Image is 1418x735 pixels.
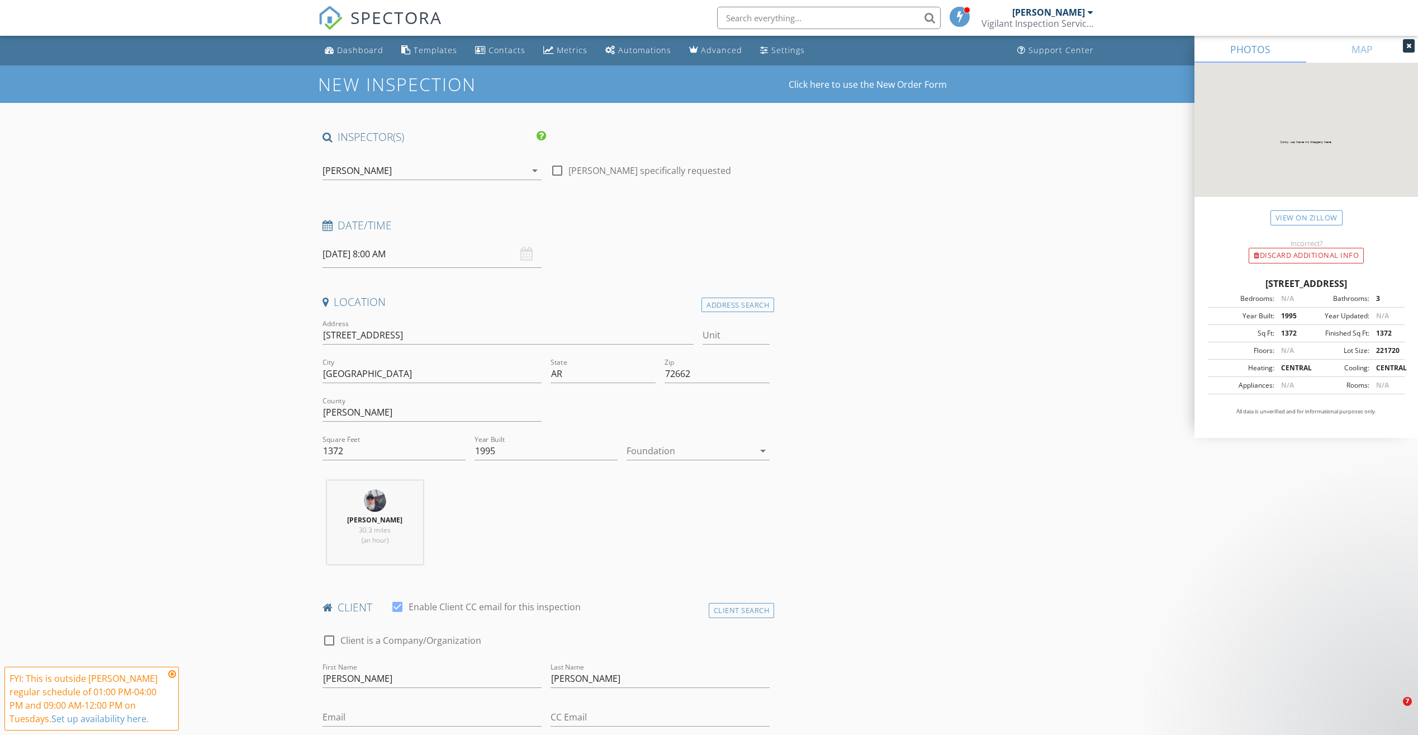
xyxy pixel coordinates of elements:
a: Advanced [685,40,747,61]
a: Metrics [539,40,592,61]
div: Bedrooms: [1211,294,1274,304]
span: N/A [1376,311,1389,321]
div: Discard Additional info [1249,248,1364,263]
div: Vigilant Inspection Services [981,18,1093,29]
label: Enable Client CC email for this inspection [409,601,581,613]
span: N/A [1281,294,1294,303]
a: View on Zillow [1270,210,1343,225]
div: Appliances: [1211,380,1274,390]
div: Settings [771,45,805,55]
div: Address Search [701,298,774,313]
div: Lot Size: [1306,346,1369,356]
div: [PERSON_NAME] [1012,7,1085,18]
div: Contacts [489,45,525,55]
i: arrow_drop_down [528,164,542,177]
h4: Date/Time [323,218,770,233]
span: N/A [1376,380,1389,390]
i: arrow_drop_down [756,444,770,458]
div: Bathrooms: [1306,294,1369,304]
label: [PERSON_NAME] specifically requested [568,165,731,176]
iframe: Intercom live chat [1380,697,1407,724]
img: The Best Home Inspection Software - Spectora [318,6,343,30]
div: CENTRAL [1274,363,1306,373]
div: [STREET_ADDRESS] [1208,277,1405,290]
div: Metrics [557,45,587,55]
div: Sq Ft: [1211,328,1274,338]
div: [PERSON_NAME] [323,166,392,176]
a: Set up availability here. [51,713,149,725]
a: Settings [756,40,809,61]
div: FYI: This is outside [PERSON_NAME] regular schedule of 01:00 PM-04:00 PM and 09:00 AM-12:00 PM on... [10,672,165,725]
div: Templates [414,45,457,55]
input: Select date [323,241,542,268]
div: Cooling: [1306,363,1369,373]
div: Dashboard [337,45,383,55]
div: 1995 [1274,311,1306,321]
input: Search everything... [717,7,941,29]
div: 1372 [1369,328,1401,338]
a: SPECTORA [318,15,442,39]
div: Finished Sq Ft: [1306,328,1369,338]
strong: [PERSON_NAME] [347,515,402,525]
span: SPECTORA [350,6,442,29]
span: N/A [1281,380,1294,390]
span: 30.3 miles [359,525,391,535]
div: Client Search [709,603,775,618]
div: Support Center [1028,45,1094,55]
span: N/A [1281,346,1294,355]
div: Heating: [1211,363,1274,373]
a: Support Center [1013,40,1098,61]
a: MAP [1306,36,1418,63]
div: Rooms: [1306,380,1369,390]
div: Year Built: [1211,311,1274,321]
a: Contacts [471,40,530,61]
div: Advanced [701,45,742,55]
span: 7 [1403,697,1412,706]
a: Dashboard [320,40,388,61]
a: Automations (Basic) [601,40,676,61]
h4: Location [323,295,770,309]
div: 1372 [1274,328,1306,338]
span: (an hour) [362,535,388,545]
img: streetview [1194,63,1418,224]
div: Incorrect? [1194,239,1418,248]
div: 3 [1369,294,1401,304]
label: Client is a Company/Organization [340,635,481,646]
p: All data is unverified and for informational purposes only. [1208,408,1405,416]
div: Year Updated: [1306,311,1369,321]
h4: client [323,600,770,615]
div: Automations [618,45,671,55]
div: 221720 [1369,346,1401,356]
h4: INSPECTOR(S) [323,130,546,144]
a: PHOTOS [1194,36,1306,63]
h1: New Inspection [318,74,566,94]
a: Templates [397,40,462,61]
a: Click here to use the New Order Form [789,80,947,89]
div: CENTRAL [1369,363,1401,373]
img: 476277448_122185703246112443_669805113964472459_n.jpg [364,489,386,512]
div: Floors: [1211,346,1274,356]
